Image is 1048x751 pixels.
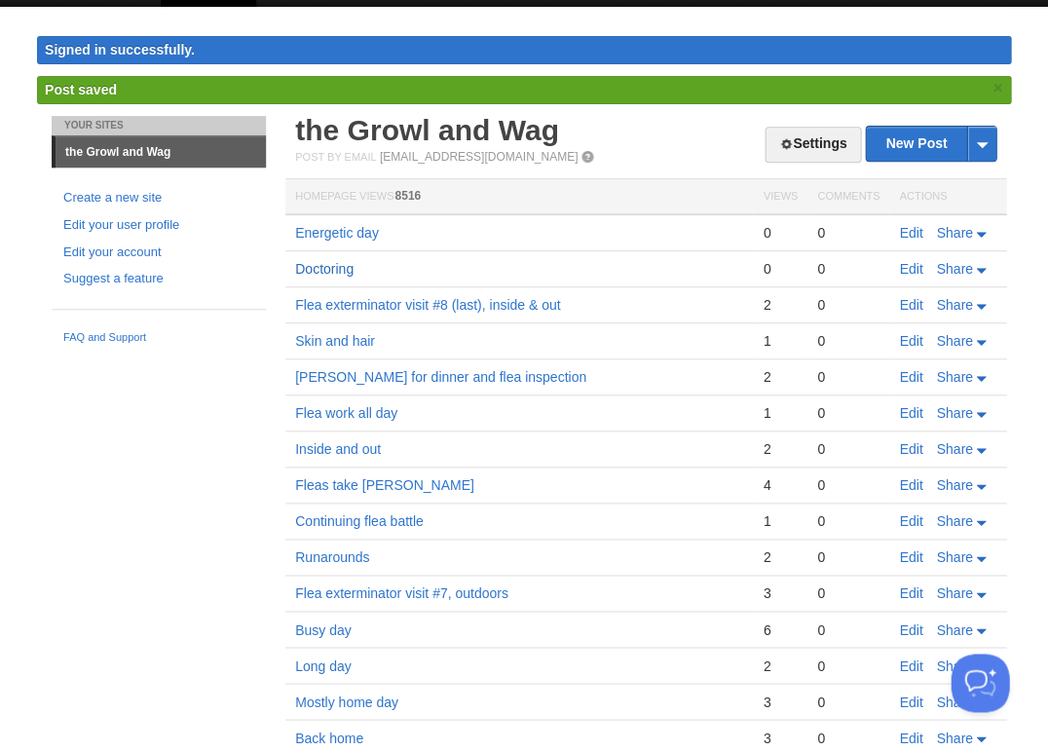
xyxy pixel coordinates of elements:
div: 2 [763,368,797,386]
iframe: Help Scout Beacon - Open [951,654,1009,712]
a: Edit your user profile [63,215,254,236]
a: the Growl and Wag [56,136,266,168]
a: Edit your account [63,243,254,263]
div: Signed in successfully. [37,36,1011,64]
a: Edit [899,513,922,529]
a: Settings [765,127,861,163]
div: 0 [817,224,880,242]
a: Flea exterminator visit #8 (last), inside & out [295,297,560,313]
div: 2 [763,548,797,566]
span: Share [936,441,972,457]
a: Busy day [295,621,352,637]
div: 1 [763,332,797,350]
span: Share [936,405,972,421]
div: 3 [763,584,797,602]
th: Comments [807,179,889,215]
a: Continuing flea battle [295,513,424,529]
div: 0 [817,693,880,710]
div: 0 [817,332,880,350]
div: 0 [817,476,880,494]
div: 0 [817,440,880,458]
a: Edit [899,730,922,745]
div: 1 [763,512,797,530]
div: 0 [817,404,880,422]
a: Edit [899,405,922,421]
div: 0 [817,729,880,746]
div: 6 [763,620,797,638]
div: 0 [817,620,880,638]
span: Share [936,694,972,709]
div: 0 [817,512,880,530]
a: Edit [899,225,922,241]
span: Share [936,657,972,673]
a: Edit [899,621,922,637]
a: [PERSON_NAME] for dinner and flea inspection [295,369,586,385]
span: Post by Email [295,151,376,163]
a: Edit [899,369,922,385]
span: Share [936,225,972,241]
li: Your Sites [52,116,266,135]
th: Actions [889,179,1006,215]
th: Homepage Views [285,179,753,215]
a: Edit [899,441,922,457]
span: Share [936,549,972,565]
div: 3 [763,693,797,710]
a: Edit [899,477,922,493]
div: 0 [817,584,880,602]
a: New Post [866,127,995,161]
a: the Growl and Wag [295,114,559,146]
a: Mostly home day [295,694,398,709]
div: 4 [763,476,797,494]
a: Create a new site [63,188,254,208]
a: Skin and hair [295,333,375,349]
span: Post saved [45,82,117,97]
a: Edit [899,694,922,709]
a: Energetic day [295,225,379,241]
span: Share [936,730,972,745]
div: 0 [817,368,880,386]
a: Edit [899,333,922,349]
span: Share [936,297,972,313]
a: Edit [899,549,922,565]
div: 2 [763,657,797,674]
span: Share [936,369,972,385]
div: 0 [817,296,880,314]
a: Edit [899,261,922,277]
a: × [989,76,1006,100]
span: Share [936,621,972,637]
div: 1 [763,404,797,422]
div: 0 [763,224,797,242]
a: Edit [899,657,922,673]
a: Runarounds [295,549,369,565]
a: FAQ and Support [63,329,254,347]
a: Flea work all day [295,405,397,421]
div: 2 [763,296,797,314]
a: Flea exterminator visit #7, outdoors [295,585,508,601]
div: 2 [763,440,797,458]
div: 0 [817,657,880,674]
span: 8516 [394,189,421,203]
a: Inside and out [295,441,381,457]
th: Views [753,179,806,215]
a: Edit [899,297,922,313]
div: 0 [763,260,797,278]
span: Share [936,261,972,277]
div: 3 [763,729,797,746]
a: Fleas take [PERSON_NAME] [295,477,474,493]
span: Share [936,477,972,493]
div: 0 [817,260,880,278]
span: Share [936,513,972,529]
a: Back home [295,730,363,745]
a: Doctoring [295,261,354,277]
a: Edit [899,585,922,601]
a: Suggest a feature [63,269,254,289]
a: Long day [295,657,352,673]
div: 0 [817,548,880,566]
a: [EMAIL_ADDRESS][DOMAIN_NAME] [380,150,578,164]
span: Share [936,585,972,601]
span: Share [936,333,972,349]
